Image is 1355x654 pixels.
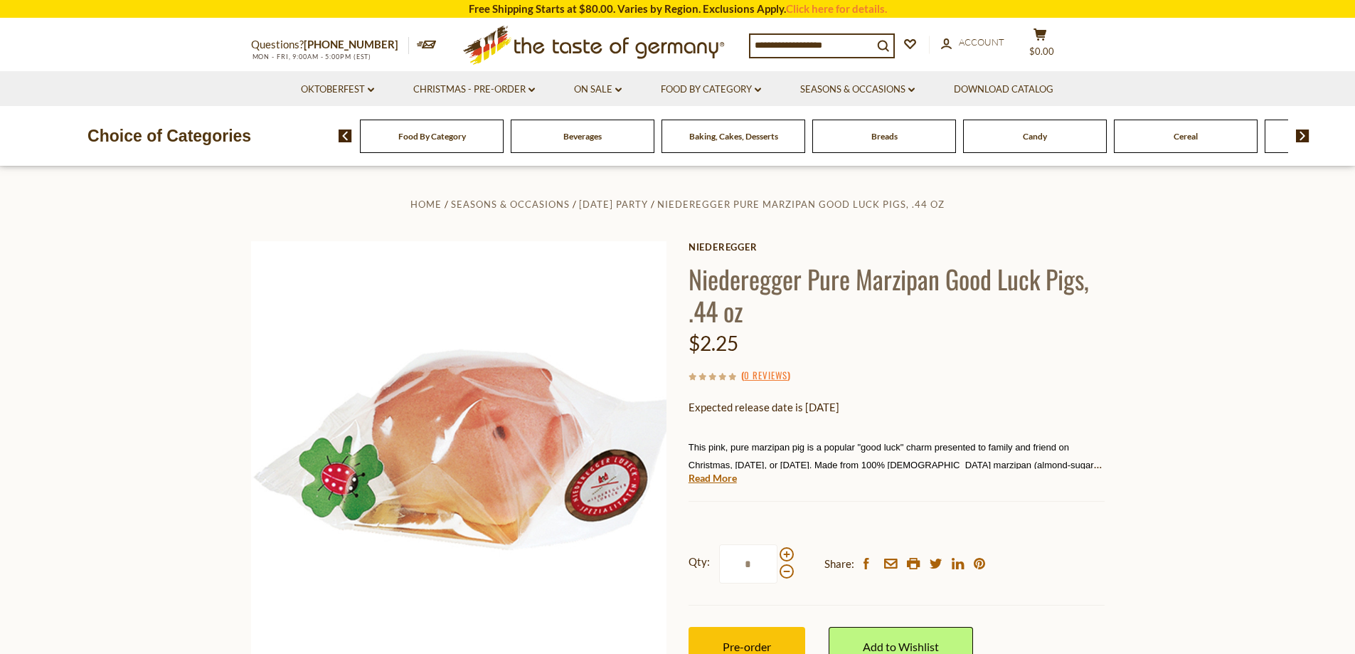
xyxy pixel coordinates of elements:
[1023,131,1047,142] a: Candy
[689,471,737,485] a: Read More
[339,130,352,142] img: previous arrow
[251,36,409,54] p: Questions?
[941,35,1004,51] a: Account
[1029,46,1054,57] span: $0.00
[451,199,570,210] a: Seasons & Occasions
[689,442,1102,506] span: This pink, pure marzipan pig is a popular "good luck" charm presented to family and friend on Chr...
[744,368,787,384] a: 0 Reviews
[689,131,778,142] a: Baking, Cakes, Desserts
[741,368,790,382] span: ( )
[304,38,398,51] a: [PHONE_NUMBER]
[413,82,535,97] a: Christmas - PRE-ORDER
[689,263,1105,327] h1: Niederegger Pure Marzipan Good Luck Pigs, .44 oz
[579,199,648,210] a: [DATE] Party
[954,82,1053,97] a: Download Catalog
[689,399,1105,416] p: Expected release date is [DATE]
[723,640,771,653] span: Pre-order
[301,82,374,97] a: Oktoberfest
[661,82,761,97] a: Food By Category
[398,131,466,142] a: Food By Category
[689,553,710,571] strong: Qty:
[800,82,915,97] a: Seasons & Occasions
[824,555,854,573] span: Share:
[574,82,622,97] a: On Sale
[1296,130,1309,142] img: next arrow
[657,199,945,210] a: Niederegger Pure Marzipan Good Luck Pigs, .44 oz
[689,331,738,355] span: $2.25
[786,2,887,15] a: Click here for details.
[410,199,442,210] a: Home
[689,241,1105,253] a: Niederegger
[959,36,1004,48] span: Account
[563,131,602,142] a: Beverages
[1174,131,1198,142] a: Cereal
[719,544,777,584] input: Qty:
[1019,28,1062,63] button: $0.00
[871,131,898,142] a: Breads
[251,53,372,60] span: MON - FRI, 9:00AM - 5:00PM (EST)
